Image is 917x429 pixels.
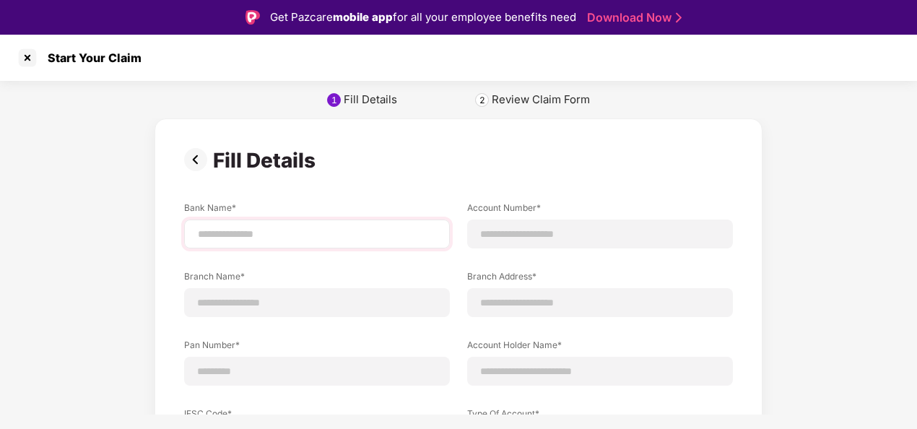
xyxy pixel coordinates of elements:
[344,92,397,107] div: Fill Details
[467,270,733,288] label: Branch Address*
[467,339,733,357] label: Account Holder Name*
[184,407,450,425] label: IFSC Code*
[467,407,733,425] label: Type Of Account*
[270,9,576,26] div: Get Pazcare for all your employee benefits need
[331,95,337,105] div: 1
[587,10,677,25] a: Download Now
[213,148,321,173] div: Fill Details
[39,51,142,65] div: Start Your Claim
[184,201,450,220] label: Bank Name*
[184,148,213,171] img: svg+xml;base64,PHN2ZyBpZD0iUHJldi0zMngzMiIgeG1sbnM9Imh0dHA6Ly93d3cudzMub3JnLzIwMDAvc3ZnIiB3aWR0aD...
[333,10,393,24] strong: mobile app
[245,10,260,25] img: Logo
[184,270,450,288] label: Branch Name*
[676,10,682,25] img: Stroke
[467,201,733,220] label: Account Number*
[184,339,450,357] label: Pan Number*
[492,92,590,107] div: Review Claim Form
[479,95,485,105] div: 2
